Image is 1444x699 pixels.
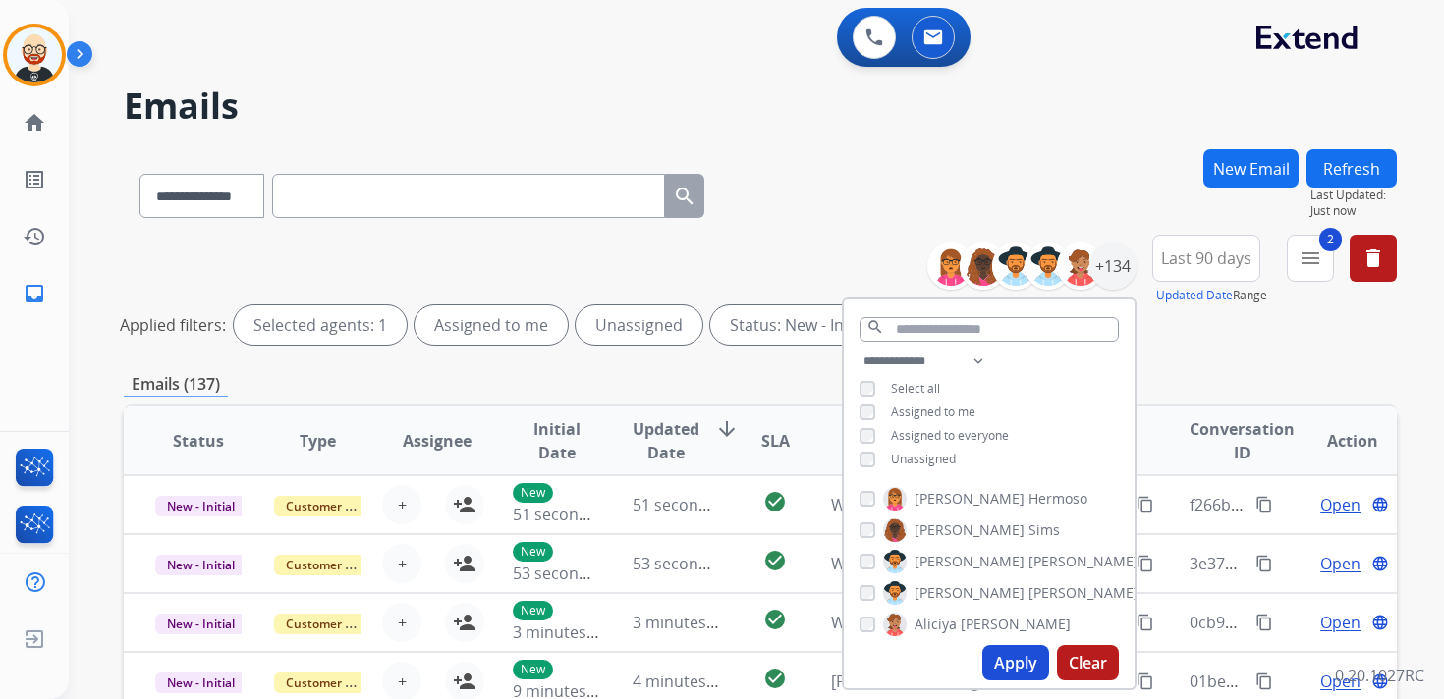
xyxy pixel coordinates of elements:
span: [PERSON_NAME] [915,583,1025,603]
th: Action [1277,406,1397,475]
span: [PERSON_NAME] [1028,583,1139,603]
span: Webform from [EMAIL_ADDRESS][DOMAIN_NAME] on [DATE] [831,553,1276,574]
span: Last Updated: [1310,188,1397,203]
button: Refresh [1306,149,1397,188]
button: Updated Date [1156,288,1233,303]
p: 0.20.1027RC [1335,664,1424,687]
span: [PERSON_NAME] [1028,552,1139,571]
span: Assigned to everyone [891,427,1009,444]
span: [PERSON_NAME] couch [831,671,1002,692]
button: Clear [1057,645,1119,680]
p: New [513,483,553,503]
mat-icon: content_copy [1255,496,1273,513]
span: Customer Support [274,496,402,516]
button: + [382,485,421,524]
span: Unassigned [891,451,956,467]
mat-icon: language [1371,555,1389,572]
span: Customer Support [274,555,402,575]
p: New [513,660,553,679]
mat-icon: content_copy [1137,555,1154,572]
span: 51 seconds ago [633,494,748,515]
span: Webform from [EMAIL_ADDRESS][DOMAIN_NAME] on [DATE] [831,612,1276,633]
span: 3 minutes ago [513,621,618,643]
mat-icon: content_copy [1255,614,1273,631]
mat-icon: content_copy [1255,555,1273,572]
span: [PERSON_NAME] [961,615,1071,634]
p: Emails (137) [124,372,228,397]
span: 2 [1319,228,1342,251]
span: Select all [891,380,940,397]
span: 51 seconds ago [513,504,628,525]
button: Last 90 days [1152,235,1260,282]
div: Unassigned [576,305,702,345]
mat-icon: history [23,225,46,248]
mat-icon: arrow_downward [715,417,739,441]
button: Apply [982,645,1049,680]
mat-icon: person_add [453,552,476,575]
button: + [382,544,421,583]
span: Open [1320,611,1361,634]
mat-icon: delete [1361,246,1385,270]
mat-icon: check_circle [763,549,787,572]
span: Open [1320,552,1361,575]
mat-icon: content_copy [1137,672,1154,690]
span: Type [300,429,336,453]
span: Initial Date [513,417,599,464]
div: +134 [1089,242,1137,290]
span: Hermoso [1028,489,1087,509]
mat-icon: content_copy [1137,496,1154,513]
span: Customer Support [274,614,402,634]
span: 3 minutes ago [633,612,738,633]
span: Sims [1028,520,1060,540]
button: 2 [1287,235,1334,282]
span: 53 seconds ago [513,563,628,584]
span: + [398,611,407,634]
div: Selected agents: 1 [234,305,407,345]
div: Status: New - Initial [710,305,917,345]
span: + [398,670,407,693]
span: Range [1156,287,1267,303]
span: Open [1320,670,1361,693]
span: New - Initial [155,555,247,575]
mat-icon: person_add [453,670,476,693]
p: New [513,542,553,562]
span: 53 seconds ago [633,553,748,574]
span: + [398,493,407,516]
mat-icon: check_circle [763,667,787,690]
button: + [382,603,421,642]
span: [PERSON_NAME] [915,489,1025,509]
span: New - Initial [155,614,247,634]
span: Just now [1310,203,1397,219]
mat-icon: menu [1299,246,1322,270]
span: + [398,552,407,575]
span: 4 minutes ago [633,671,738,692]
span: Webform from [EMAIL_ADDRESS][DOMAIN_NAME] on [DATE] [831,494,1276,515]
mat-icon: person_add [453,493,476,516]
img: avatar [7,27,62,82]
mat-icon: language [1371,496,1389,513]
mat-icon: check_circle [763,608,787,631]
span: [PERSON_NAME] [915,552,1025,571]
button: New Email [1203,149,1299,188]
h2: Emails [124,86,1397,126]
span: [PERSON_NAME] [915,520,1025,540]
span: New - Initial [155,496,247,516]
span: Customer Support [274,672,402,693]
span: Assigned to me [891,403,975,420]
mat-icon: inbox [23,282,46,305]
p: New [513,601,553,620]
span: Aliciya [915,615,957,634]
mat-icon: language [1371,614,1389,631]
mat-icon: list_alt [23,168,46,191]
span: New - Initial [155,672,247,693]
mat-icon: home [23,111,46,134]
mat-icon: check_circle [763,490,787,513]
span: Updated Date [633,417,699,464]
mat-icon: search [866,318,884,336]
span: Last 90 days [1161,254,1251,262]
span: Assignee [403,429,472,453]
span: Status [173,429,224,453]
span: Conversation ID [1190,417,1295,464]
mat-icon: person_add [453,611,476,634]
mat-icon: content_copy [1137,614,1154,631]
